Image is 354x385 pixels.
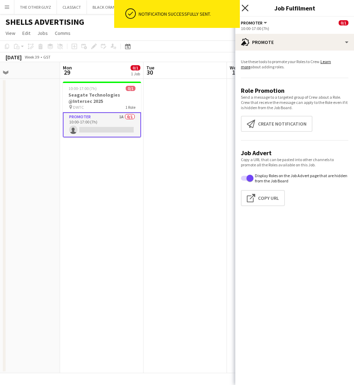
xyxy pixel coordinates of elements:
[22,30,30,36] span: Edit
[20,29,33,38] a: Edit
[63,92,141,104] h3: Seagate Technologies @Intersec 2025
[125,105,135,110] span: 1 Role
[241,157,348,167] p: Copy a URL that can be pasted into other channels to promote all the Roles available on this Job.
[229,68,239,76] span: 1
[63,82,141,137] app-job-card: 10:00-17:00 (7h)0/1Seagate Technologies @Intersec 2025 DWTC1 RolePromoter1A0/110:00-17:00 (7h)
[3,29,18,38] a: View
[241,26,348,31] div: 10:00-17:00 (7h)
[241,190,285,206] button: Copy Url
[241,59,331,69] a: Learn more
[241,86,348,95] h3: Role Promotion
[126,86,135,91] span: 0/1
[241,95,348,110] p: Send a message to a targeted group of Crew about a Role. Crew that receive the message can apply ...
[63,112,141,137] app-card-role: Promoter1A0/110:00-17:00 (7h)
[43,54,51,60] div: GST
[235,3,354,13] h3: Job Fulfilment
[73,105,84,110] span: DWTC
[62,68,72,76] span: 29
[6,54,22,61] div: [DATE]
[131,71,140,76] div: 1 Job
[241,149,348,157] h3: Job Advert
[241,20,268,25] button: Promoter
[63,65,72,71] span: Mon
[235,34,354,51] div: Promote
[87,0,126,14] button: BLACK ORANGE
[52,29,73,38] a: Comms
[35,29,51,38] a: Jobs
[6,30,15,36] span: View
[131,65,140,70] span: 0/1
[230,65,239,71] span: Wed
[146,65,154,71] span: Tue
[68,86,97,91] span: 10:00-17:00 (7h)
[241,20,263,25] span: Promoter
[339,20,348,25] span: 0/1
[6,17,84,27] h1: SHELLS ADVERTISING
[14,0,57,14] button: THE OTHER GUYZ
[139,11,237,17] div: Notification successfully sent.
[57,0,87,14] button: CLASSACT
[145,68,154,76] span: 30
[55,30,71,36] span: Comms
[37,30,48,36] span: Jobs
[241,116,312,132] button: Create notification
[23,54,40,60] span: Week 39
[241,59,348,69] p: Use these tools to promote your Roles to Crew. about adding roles.
[253,173,348,183] label: Display Roles on the Job Advert page that are hidden from the Job Board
